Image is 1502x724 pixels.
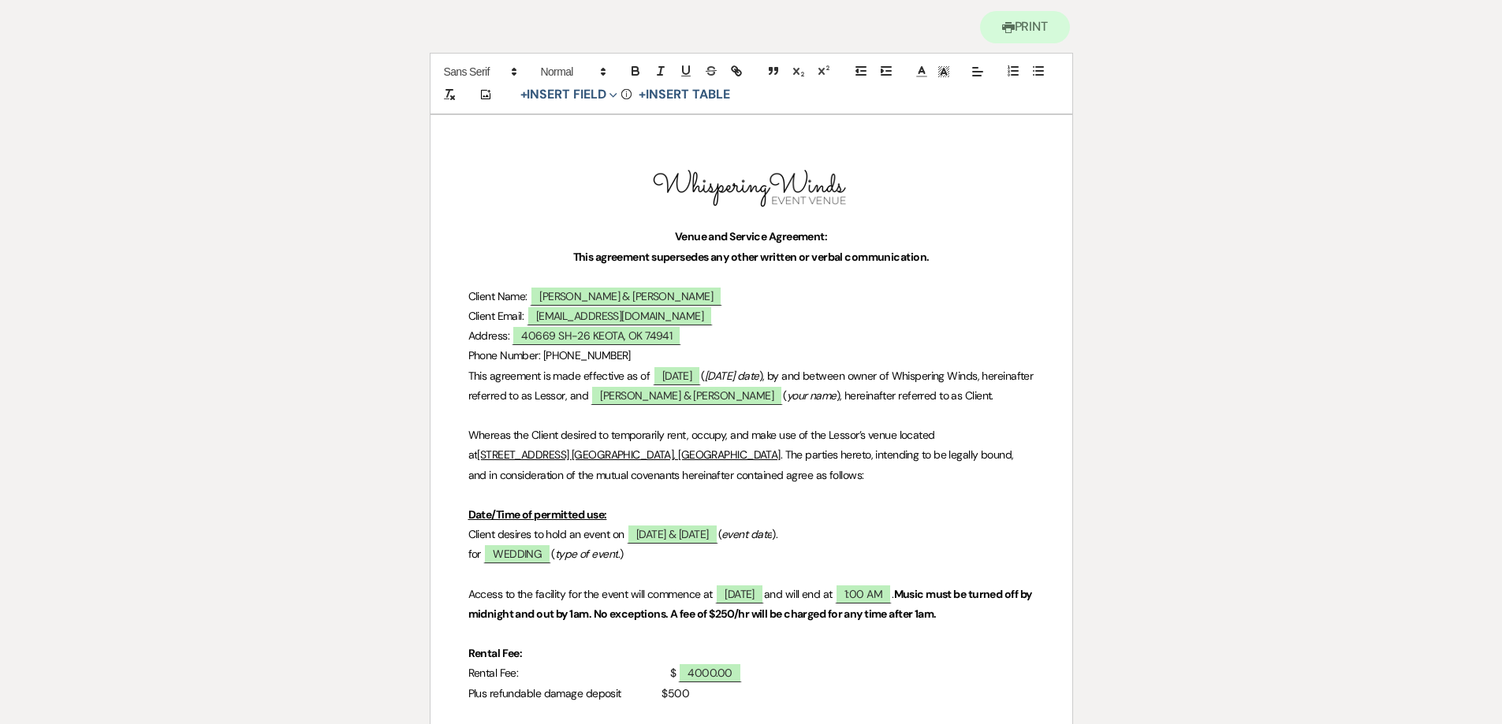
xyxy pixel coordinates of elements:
[618,547,624,561] span: .)
[530,286,722,306] span: [PERSON_NAME] & [PERSON_NAME]
[468,369,650,383] span: This agreement is made effective as of
[468,527,624,541] span: Client desires to hold an event on
[520,88,527,101] span: +
[468,587,713,601] span: Access to the facility for the event will commence at
[718,527,721,541] span: (
[627,524,718,544] span: [DATE] & [DATE]
[772,527,777,541] span: ).
[892,587,893,601] span: .
[787,388,837,403] em: your name
[483,544,551,563] span: WEDDING
[468,547,481,561] span: for
[468,369,1036,403] span: ), by and between owner of Whispering Winds, hereinafter referred to as Lessor, and
[715,584,764,603] span: [DATE]
[468,329,510,343] span: Address:
[468,646,523,660] strong: Rental Fee:
[911,62,933,81] span: Text Color
[675,229,827,243] strong: Venue and Service Agreement:
[701,369,704,383] span: (
[515,85,624,104] button: Insert Field
[468,686,690,700] span: Plus refundable damage deposit $500
[527,306,713,325] span: [EMAIL_ADDRESS][DOMAIN_NAME]
[639,88,646,101] span: +
[933,62,955,81] span: Text Background Color
[980,11,1071,43] button: Print
[477,447,780,462] u: [STREET_ADDRESS] [GEOGRAPHIC_DATA], [GEOGRAPHIC_DATA]
[670,666,676,680] span: $
[764,587,833,601] span: and will end at
[633,85,735,104] button: +Insert Table
[468,309,524,323] span: Client Email:
[555,547,618,561] em: type of event
[468,289,527,303] span: Client Name:
[721,527,772,541] em: event date
[783,388,786,403] span: (
[468,666,519,680] span: Rental Fee:
[837,388,993,403] span: ), hereinafter referred to as Client.
[678,663,741,682] span: 4000.00
[534,62,611,81] span: Header Formats
[653,366,702,385] span: [DATE]
[573,250,930,264] strong: This agreement supersedes any other written or verbal communication.
[967,62,989,81] span: Alignment
[652,168,847,207] img: whispering winds logo.png
[468,428,938,462] span: Whereas the Client desired to temporarily rent, occupy, and make use of the Lessor’s venue locate...
[468,447,1017,481] span: . The parties hereto, intending to be legally bound, and in consideration of the mutual covenants...
[705,369,759,383] em: [DATE] date
[512,325,681,345] span: 40669 SH-26 KEOTA, OK 74941
[551,547,554,561] span: (
[468,587,1034,621] strong: Music must be turned off by midnight and out by 1am. No exceptions. A fee of $250/hr will be char...
[468,348,631,362] span: Phone Number: [PHONE_NUMBER]
[835,584,892,603] span: 1:00 AM
[591,385,783,405] span: [PERSON_NAME] & [PERSON_NAME]
[468,507,607,522] u: Date/Time of permitted use:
